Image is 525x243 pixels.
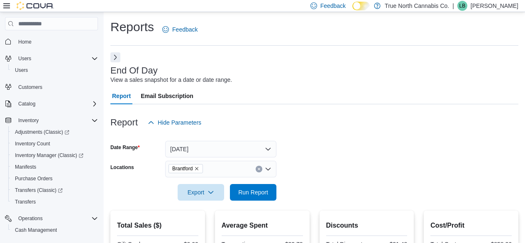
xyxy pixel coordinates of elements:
span: Brantford [168,164,203,173]
span: Home [15,36,98,47]
span: LB [459,1,466,11]
span: Feedback [172,25,198,34]
span: Email Subscription [141,88,193,104]
span: Purchase Orders [12,174,98,184]
button: Run Report [230,184,276,201]
span: Users [15,54,98,64]
span: Users [18,55,31,62]
button: Export [178,184,224,201]
span: Purchase Orders [15,175,53,182]
button: Clear input [256,166,262,172]
button: Catalog [15,99,39,109]
a: Inventory Count [12,139,54,149]
p: | [452,1,454,11]
label: Date Range [110,144,140,151]
h1: Reports [110,19,154,35]
span: Inventory [18,117,39,124]
a: Transfers (Classic) [8,184,101,196]
a: Cash Management [12,225,60,235]
a: Users [12,65,31,75]
span: Inventory [15,115,98,125]
span: Inventory Count [15,140,50,147]
div: View a sales snapshot for a date or date range. [110,76,232,84]
span: Customers [15,82,98,92]
a: Manifests [12,162,39,172]
span: Dark Mode [352,10,353,11]
p: True North Cannabis Co. [385,1,449,11]
button: Users [15,54,34,64]
button: Catalog [2,98,101,110]
h2: Total Sales ($) [117,221,198,231]
button: Home [2,35,101,47]
span: Transfers (Classic) [15,187,63,194]
a: Transfers (Classic) [12,185,66,195]
button: [DATE] [165,141,276,157]
span: Inventory Count [12,139,98,149]
img: Cova [17,2,54,10]
button: Inventory [15,115,42,125]
span: Transfers [12,197,98,207]
span: Adjustments (Classic) [12,127,98,137]
span: Catalog [18,101,35,107]
button: Purchase Orders [8,173,101,184]
span: Operations [18,215,43,222]
span: Run Report [238,188,268,196]
span: Transfers (Classic) [12,185,98,195]
a: Feedback [159,21,201,38]
button: Cash Management [8,224,101,236]
button: Remove Brantford from selection in this group [194,166,199,171]
div: Lori Burns [457,1,467,11]
input: Dark Mode [352,2,370,10]
span: Report [112,88,131,104]
h2: Average Spent [222,221,303,231]
a: Adjustments (Classic) [8,126,101,138]
span: Customers [18,84,42,91]
h3: Report [110,118,138,128]
span: Users [12,65,98,75]
a: Adjustments (Classic) [12,127,73,137]
span: Manifests [15,164,36,170]
span: Transfers [15,199,36,205]
a: Customers [15,82,46,92]
a: Inventory Manager (Classic) [12,150,87,160]
button: Customers [2,81,101,93]
a: Transfers [12,197,39,207]
label: Locations [110,164,134,171]
span: Cash Management [15,227,57,233]
button: Hide Parameters [144,114,205,131]
span: Inventory Manager (Classic) [12,150,98,160]
span: Adjustments (Classic) [15,129,69,135]
p: [PERSON_NAME] [471,1,518,11]
button: Manifests [8,161,101,173]
span: Export [183,184,219,201]
span: Manifests [12,162,98,172]
h2: Cost/Profit [430,221,512,231]
button: Operations [15,214,46,223]
span: Feedback [320,2,346,10]
span: Catalog [15,99,98,109]
span: Brantford [172,164,193,173]
span: Cash Management [12,225,98,235]
button: Open list of options [265,166,271,172]
span: Operations [15,214,98,223]
button: Next [110,52,120,62]
a: Inventory Manager (Classic) [8,150,101,161]
button: Transfers [8,196,101,208]
a: Home [15,37,35,47]
span: Users [15,67,28,74]
a: Purchase Orders [12,174,56,184]
button: Inventory Count [8,138,101,150]
h3: End Of Day [110,66,158,76]
span: Hide Parameters [158,118,201,127]
span: Inventory Manager (Classic) [15,152,83,159]
button: Inventory [2,115,101,126]
button: Users [8,64,101,76]
button: Operations [2,213,101,224]
h2: Discounts [326,221,408,231]
span: Home [18,39,32,45]
button: Users [2,53,101,64]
